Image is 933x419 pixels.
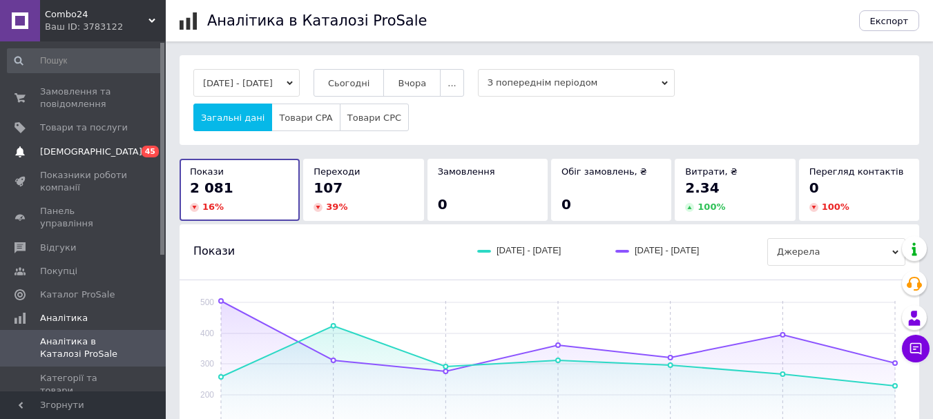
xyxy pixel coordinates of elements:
[859,10,920,31] button: Експорт
[190,166,224,177] span: Покази
[870,16,909,26] span: Експорт
[561,166,647,177] span: Обіг замовлень, ₴
[202,202,224,212] span: 16 %
[326,202,347,212] span: 39 %
[478,69,675,97] span: З попереднім періодом
[383,69,441,97] button: Вчора
[685,179,719,196] span: 2.34
[45,8,148,21] span: Combo24
[40,242,76,254] span: Відгуки
[279,113,332,123] span: Товари CPA
[40,289,115,301] span: Каталог ProSale
[767,238,905,266] span: Джерела
[340,104,409,131] button: Товари CPC
[698,202,725,212] span: 100 %
[40,312,88,324] span: Аналітика
[193,104,272,131] button: Загальні дані
[271,104,340,131] button: Товари CPA
[7,48,163,73] input: Пошук
[314,69,385,97] button: Сьогодні
[685,166,738,177] span: Витрати, ₴
[190,179,233,196] span: 2 081
[193,244,235,259] span: Покази
[40,146,142,158] span: [DEMOGRAPHIC_DATA]
[438,166,495,177] span: Замовлення
[328,78,370,88] span: Сьогодні
[45,21,166,33] div: Ваш ID: 3783122
[40,121,128,134] span: Товари та послуги
[40,265,77,277] span: Покупці
[200,298,214,307] text: 500
[200,390,214,400] text: 200
[201,113,264,123] span: Загальні дані
[193,69,300,97] button: [DATE] - [DATE]
[207,12,427,29] h1: Аналітика в Каталозі ProSale
[40,372,128,397] span: Категорії та товари
[40,86,128,110] span: Замовлення та повідомлення
[902,335,930,362] button: Чат з покупцем
[40,335,128,360] span: Аналітика в Каталозі ProSale
[448,78,456,88] span: ...
[438,196,448,213] span: 0
[347,113,401,123] span: Товари CPC
[398,78,426,88] span: Вчора
[822,202,849,212] span: 100 %
[440,69,463,97] button: ...
[561,196,571,213] span: 0
[809,166,904,177] span: Перегляд контактів
[200,359,214,369] text: 300
[40,169,128,194] span: Показники роботи компанії
[314,179,343,196] span: 107
[142,146,159,157] span: 45
[809,179,819,196] span: 0
[200,329,214,338] text: 400
[314,166,360,177] span: Переходи
[40,205,128,230] span: Панель управління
